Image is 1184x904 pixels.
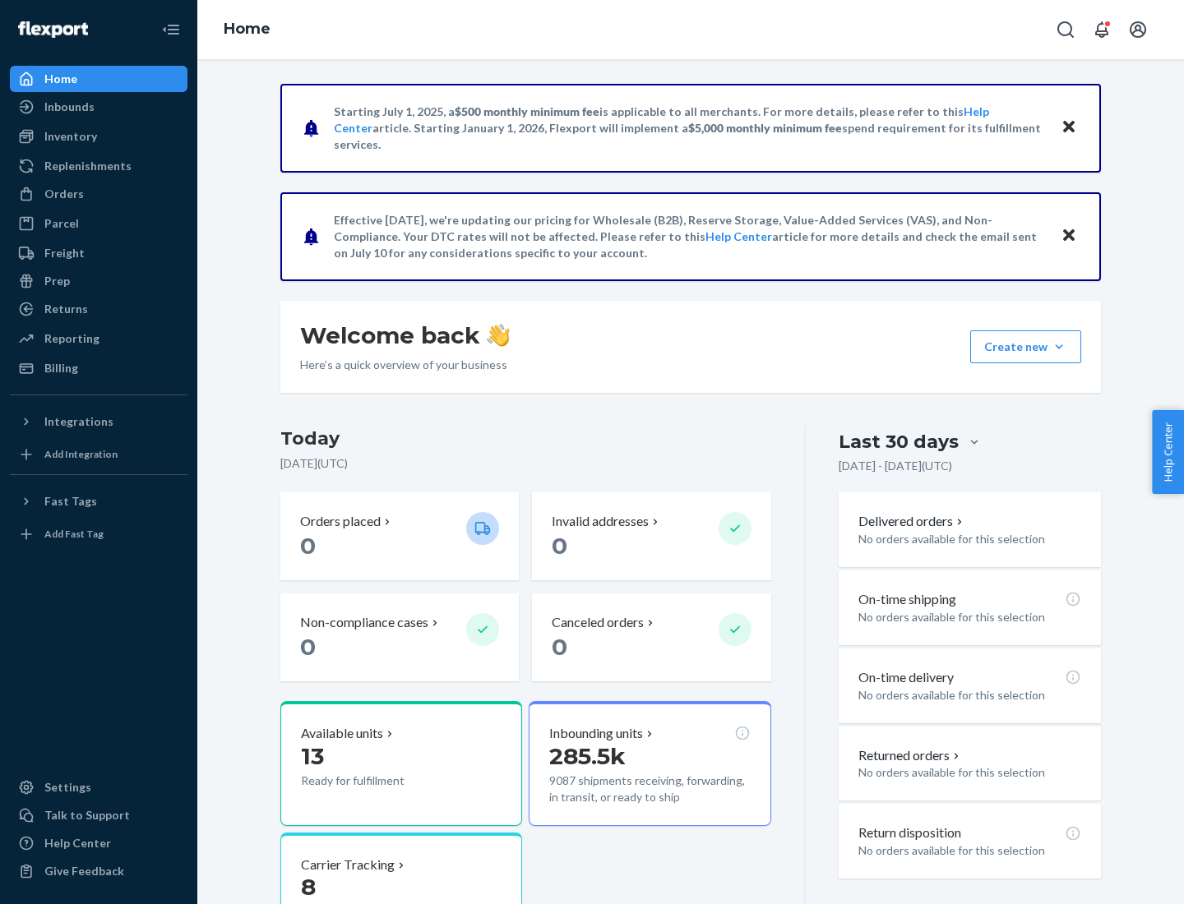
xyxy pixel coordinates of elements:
[300,512,381,531] p: Orders placed
[532,492,770,580] button: Invalid addresses 0
[455,104,599,118] span: $500 monthly minimum fee
[44,99,95,115] div: Inbounds
[10,94,187,120] a: Inbounds
[1122,13,1154,46] button: Open account menu
[10,830,187,856] a: Help Center
[549,773,750,805] p: 9087 shipments receiving, forwarding, in transit, or ready to ship
[44,128,97,145] div: Inventory
[549,742,626,770] span: 285.5k
[10,325,187,352] a: Reporting
[44,158,132,174] div: Replenishments
[10,153,187,179] a: Replenishments
[10,210,187,237] a: Parcel
[549,724,643,743] p: Inbounding units
[300,633,316,661] span: 0
[10,181,187,207] a: Orders
[44,301,88,317] div: Returns
[301,856,395,874] p: Carrier Tracking
[44,413,113,430] div: Integrations
[44,527,104,541] div: Add Fast Tag
[10,296,187,322] a: Returns
[280,701,522,826] button: Available units13Ready for fulfillment
[300,357,510,373] p: Here’s a quick overview of your business
[858,746,963,765] button: Returned orders
[10,268,187,294] a: Prep
[10,521,187,547] a: Add Fast Tag
[970,330,1081,363] button: Create new
[10,488,187,514] button: Fast Tags
[858,687,1081,703] p: No orders available for this selection
[532,593,770,681] button: Canceled orders 0
[44,360,78,376] div: Billing
[334,212,1045,261] p: Effective [DATE], we're updating our pricing for Wholesale (B2B), Reserve Storage, Value-Added Se...
[301,724,383,743] p: Available units
[300,321,510,350] h1: Welcome back
[858,823,961,842] p: Return disposition
[552,532,567,560] span: 0
[10,240,187,266] a: Freight
[10,858,187,884] button: Give Feedback
[280,593,519,681] button: Non-compliance cases 0
[552,613,644,632] p: Canceled orders
[10,123,187,150] a: Inventory
[44,215,79,232] div: Parcel
[44,273,70,289] div: Prep
[1152,410,1184,494] button: Help Center
[10,441,187,468] a: Add Integration
[10,774,187,800] a: Settings
[839,458,952,474] p: [DATE] - [DATE] ( UTC )
[552,512,649,531] p: Invalid addresses
[44,493,97,510] div: Fast Tags
[44,71,77,87] div: Home
[487,324,510,347] img: hand-wave emoji
[280,492,519,580] button: Orders placed 0
[858,842,1081,859] p: No orders available for this selection
[301,742,324,770] span: 13
[858,764,1081,781] p: No orders available for this selection
[224,20,271,38] a: Home
[44,779,91,796] div: Settings
[1085,13,1118,46] button: Open notifications
[44,447,118,461] div: Add Integration
[858,531,1081,547] p: No orders available for this selection
[1058,116,1080,140] button: Close
[858,512,966,531] button: Delivered orders
[155,13,187,46] button: Close Navigation
[44,330,99,347] div: Reporting
[44,186,84,202] div: Orders
[705,229,772,243] a: Help Center
[44,245,85,261] div: Freight
[280,455,771,472] p: [DATE] ( UTC )
[334,104,1045,153] p: Starting July 1, 2025, a is applicable to all merchants. For more details, please refer to this a...
[300,613,428,632] p: Non-compliance cases
[44,863,124,879] div: Give Feedback
[301,873,316,901] span: 8
[300,532,316,560] span: 0
[858,590,956,609] p: On-time shipping
[552,633,567,661] span: 0
[858,668,954,687] p: On-time delivery
[1049,13,1082,46] button: Open Search Box
[839,429,959,454] div: Last 30 days
[280,426,771,452] h3: Today
[10,802,187,828] a: Talk to Support
[210,6,284,53] ol: breadcrumbs
[10,66,187,92] a: Home
[688,121,842,135] span: $5,000 monthly minimum fee
[44,835,111,851] div: Help Center
[10,355,187,381] a: Billing
[529,701,770,826] button: Inbounding units285.5k9087 shipments receiving, forwarding, in transit, or ready to ship
[1058,224,1080,248] button: Close
[18,21,88,38] img: Flexport logo
[44,807,130,823] div: Talk to Support
[301,773,453,789] p: Ready for fulfillment
[858,609,1081,625] p: No orders available for this selection
[10,408,187,435] button: Integrations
